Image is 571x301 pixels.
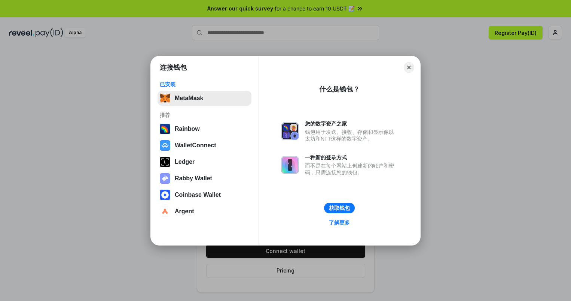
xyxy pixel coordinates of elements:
img: svg+xml,%3Csvg%20width%3D%2228%22%20height%3D%2228%22%20viewBox%3D%220%200%2028%2028%22%20fill%3D... [160,190,170,200]
img: svg+xml,%3Csvg%20xmlns%3D%22http%3A%2F%2Fwww.w3.org%2F2000%2Fsvg%22%20fill%3D%22none%22%20viewBox... [281,122,299,140]
div: Ledger [175,159,195,165]
button: Rabby Wallet [158,171,251,186]
div: 推荐 [160,112,249,118]
div: 而不是在每个网站上创建新的账户和密码，只需连接您的钱包。 [305,162,398,176]
div: 获取钱包 [329,205,350,211]
button: Close [404,62,414,73]
div: Rainbow [175,126,200,132]
img: svg+xml,%3Csvg%20xmlns%3D%22http%3A%2F%2Fwww.w3.org%2F2000%2Fsvg%22%20width%3D%2228%22%20height%3... [160,157,170,167]
a: 了解更多 [324,218,354,228]
img: svg+xml,%3Csvg%20fill%3D%22none%22%20height%3D%2233%22%20viewBox%3D%220%200%2035%2033%22%20width%... [160,93,170,103]
img: svg+xml,%3Csvg%20width%3D%2228%22%20height%3D%2228%22%20viewBox%3D%220%200%2028%2028%22%20fill%3D... [160,206,170,217]
button: MetaMask [158,91,251,106]
div: 了解更多 [329,219,350,226]
img: svg+xml,%3Csvg%20xmlns%3D%22http%3A%2F%2Fwww.w3.org%2F2000%2Fsvg%22%20fill%3D%22none%22%20viewBox... [160,173,170,184]
button: Rainbow [158,121,251,136]
img: svg+xml,%3Csvg%20width%3D%2228%22%20height%3D%2228%22%20viewBox%3D%220%200%2028%2028%22%20fill%3D... [160,140,170,151]
div: 已安装 [160,81,249,88]
img: svg+xml,%3Csvg%20width%3D%22120%22%20height%3D%22120%22%20viewBox%3D%220%200%20120%20120%22%20fil... [160,124,170,134]
div: WalletConnect [175,142,216,149]
div: 您的数字资产之家 [305,120,398,127]
div: Rabby Wallet [175,175,212,182]
button: 获取钱包 [324,203,355,213]
div: Coinbase Wallet [175,192,221,198]
button: Argent [158,204,251,219]
button: Coinbase Wallet [158,187,251,202]
div: 什么是钱包？ [319,85,360,94]
div: 一种新的登录方式 [305,154,398,161]
div: MetaMask [175,95,203,102]
img: svg+xml,%3Csvg%20xmlns%3D%22http%3A%2F%2Fwww.w3.org%2F2000%2Fsvg%22%20fill%3D%22none%22%20viewBox... [281,156,299,174]
button: Ledger [158,154,251,169]
div: Argent [175,208,194,215]
button: WalletConnect [158,138,251,153]
div: 钱包用于发送、接收、存储和显示像以太坊和NFT这样的数字资产。 [305,129,398,142]
h1: 连接钱包 [160,63,187,72]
